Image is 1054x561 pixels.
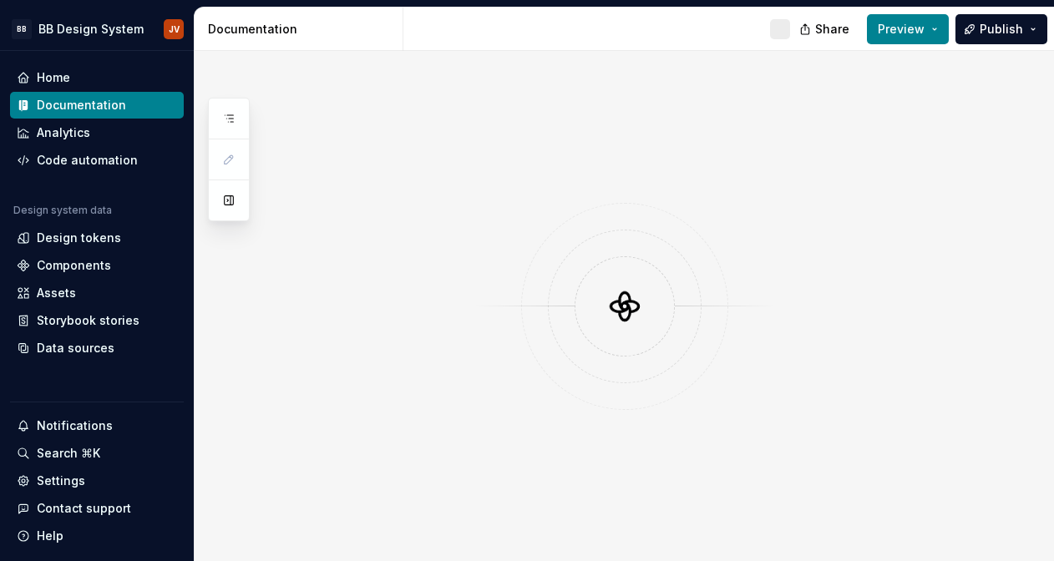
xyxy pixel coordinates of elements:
a: Settings [10,467,184,494]
div: Design tokens [37,230,121,246]
a: Data sources [10,335,184,361]
a: Components [10,252,184,279]
a: Home [10,64,184,91]
div: Settings [37,473,85,489]
a: Documentation [10,92,184,119]
div: BB [12,19,32,39]
a: Analytics [10,119,184,146]
a: Storybook stories [10,307,184,334]
div: Notifications [37,417,113,434]
div: Data sources [37,340,114,356]
div: Components [37,257,111,274]
div: Contact support [37,500,131,517]
button: Publish [955,14,1047,44]
div: Assets [37,285,76,301]
span: Publish [980,21,1023,38]
button: BBBB Design SystemJV [3,11,190,47]
div: Documentation [208,21,396,38]
a: Design tokens [10,225,184,251]
div: Storybook stories [37,312,139,329]
div: JV [169,23,180,36]
button: Help [10,523,184,549]
div: Search ⌘K [37,445,100,462]
button: Share [791,14,860,44]
div: Code automation [37,152,138,169]
button: Search ⌘K [10,440,184,467]
a: Code automation [10,147,184,174]
button: Contact support [10,495,184,522]
span: Share [815,21,849,38]
div: Documentation [37,97,126,114]
button: Notifications [10,412,184,439]
div: Design system data [13,204,112,217]
span: Preview [878,21,925,38]
div: Help [37,528,63,544]
div: Analytics [37,124,90,141]
div: BB Design System [38,21,144,38]
div: Home [37,69,70,86]
button: Preview [867,14,949,44]
a: Assets [10,280,184,306]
